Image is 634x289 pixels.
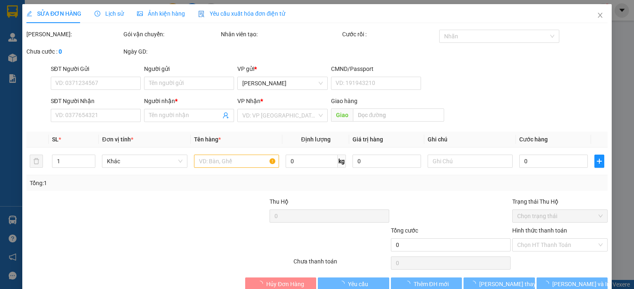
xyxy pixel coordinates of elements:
[595,158,604,164] span: plus
[352,108,444,122] input: Dọc đường
[594,155,604,168] button: plus
[589,4,612,27] button: Close
[26,30,122,39] div: [PERSON_NAME]:
[348,280,368,289] span: Yêu cầu
[237,64,327,73] div: VP gửi
[26,11,32,16] span: edit
[30,155,43,168] button: delete
[404,281,413,287] span: loading
[512,197,608,206] div: Trạng thái Thu Hộ
[424,132,516,148] th: Ghi chú
[331,64,421,73] div: CMND/Passport
[597,12,603,19] span: close
[144,64,234,73] div: Người gửi
[512,227,567,234] label: Hình thức thanh toán
[123,47,219,56] div: Ngày GD:
[479,280,545,289] span: [PERSON_NAME] thay đổi
[293,257,390,271] div: Chưa thanh toán
[198,11,205,17] img: icon
[352,136,383,143] span: Giá trị hàng
[301,136,330,143] span: Định lượng
[331,98,357,104] span: Giao hàng
[137,11,143,16] span: picture
[51,96,141,106] div: SĐT Người Nhận
[517,210,603,222] span: Chọn trạng thái
[107,155,182,167] span: Khác
[52,136,59,143] span: SL
[519,136,548,143] span: Cước hàng
[543,281,552,287] span: loading
[237,98,260,104] span: VP Nhận
[222,112,229,119] span: user-add
[242,77,322,89] span: Phạm Ngũ Lão
[26,47,122,56] div: Chưa cước :
[144,96,234,106] div: Người nhận
[331,108,352,122] span: Giao
[194,155,279,168] input: VD: Bàn, Ghế
[221,30,341,39] div: Nhân viên tạo:
[342,30,438,39] div: Cước rồi :
[198,10,285,17] span: Yêu cầu xuất hóa đơn điện tử
[51,64,141,73] div: SĐT Người Gửi
[552,280,610,289] span: [PERSON_NAME] và In
[123,30,219,39] div: Gói vận chuyển:
[26,10,81,17] span: SỬA ĐƠN HÀNG
[95,11,100,16] span: clock-circle
[257,281,266,287] span: loading
[470,281,479,287] span: loading
[95,10,124,17] span: Lịch sử
[428,155,513,168] input: Ghi Chú
[339,281,348,287] span: loading
[266,280,304,289] span: Hủy Đơn Hàng
[137,10,185,17] span: Ảnh kiện hàng
[391,227,418,234] span: Tổng cước
[59,48,62,55] b: 0
[102,136,133,143] span: Đơn vị tính
[269,198,288,205] span: Thu Hộ
[194,136,221,143] span: Tên hàng
[30,179,245,188] div: Tổng: 1
[338,155,346,168] span: kg
[413,280,448,289] span: Thêm ĐH mới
